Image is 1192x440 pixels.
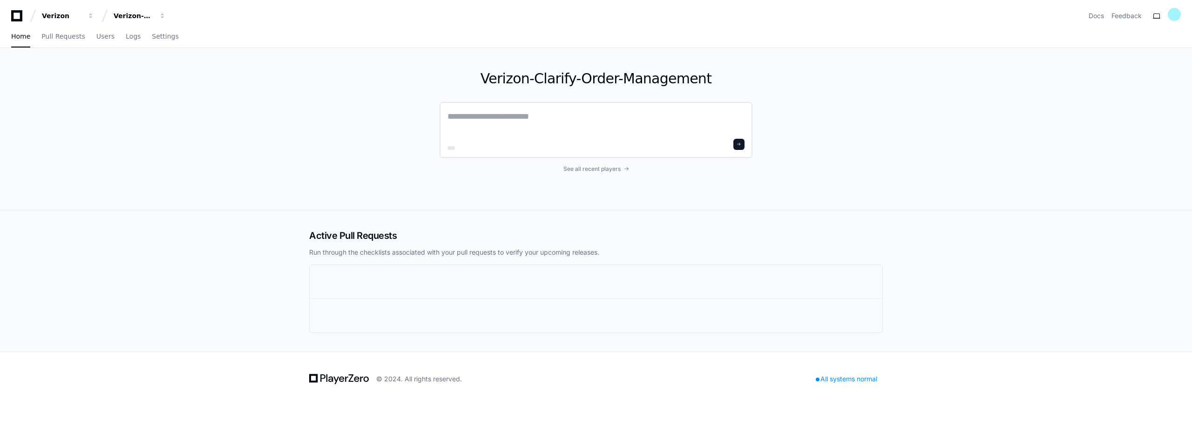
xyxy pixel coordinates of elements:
span: Logs [126,34,141,39]
div: Verizon-Clarify-Order-Management [114,11,154,20]
div: Verizon [42,11,82,20]
button: Feedback [1111,11,1142,20]
h2: Active Pull Requests [309,229,883,242]
button: Verizon [38,7,98,24]
button: Verizon-Clarify-Order-Management [110,7,169,24]
a: Docs [1089,11,1104,20]
div: All systems normal [810,372,883,386]
a: Home [11,26,30,47]
span: Home [11,34,30,39]
span: Users [96,34,115,39]
a: Pull Requests [41,26,85,47]
span: Settings [152,34,178,39]
a: Users [96,26,115,47]
a: See all recent players [440,165,752,173]
h1: Verizon-Clarify-Order-Management [440,70,752,87]
p: Run through the checklists associated with your pull requests to verify your upcoming releases. [309,248,883,257]
span: Pull Requests [41,34,85,39]
a: Settings [152,26,178,47]
span: See all recent players [563,165,621,173]
div: © 2024. All rights reserved. [376,374,462,384]
a: Logs [126,26,141,47]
